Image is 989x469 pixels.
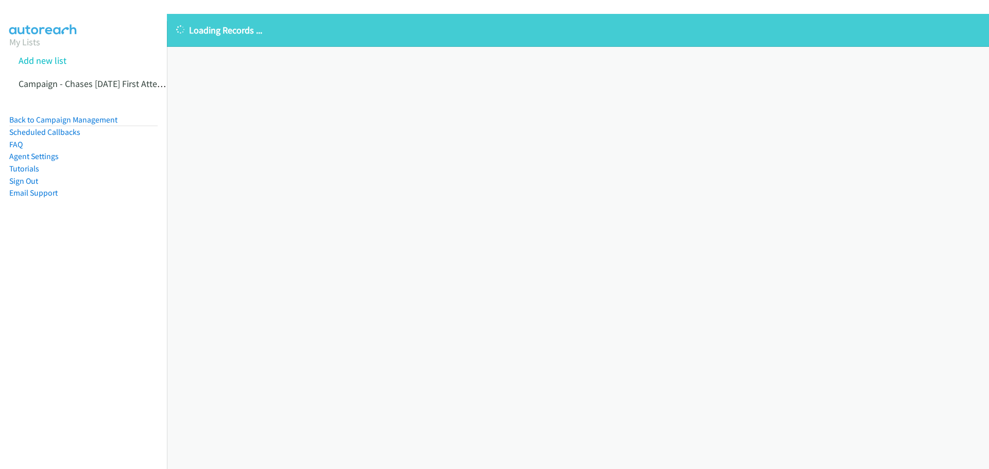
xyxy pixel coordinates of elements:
[9,188,58,198] a: Email Support
[9,140,23,149] a: FAQ
[19,55,66,66] a: Add new list
[19,78,173,90] a: Campaign - Chases [DATE] First Attempt
[9,164,39,173] a: Tutorials
[9,151,59,161] a: Agent Settings
[176,23,980,37] p: Loading Records ...
[9,115,117,125] a: Back to Campaign Management
[9,127,80,137] a: Scheduled Callbacks
[9,176,38,186] a: Sign Out
[9,36,40,48] a: My Lists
